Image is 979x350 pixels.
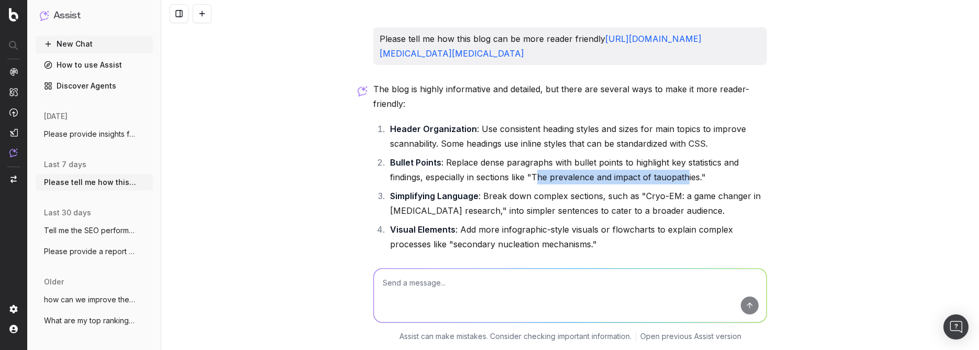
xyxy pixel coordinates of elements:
[9,68,18,76] img: Analytics
[36,174,153,191] button: Please tell me how this blog can be more
[399,331,631,342] p: Assist can make mistakes. Consider checking important information.
[44,159,86,170] span: last 7 days
[387,222,767,251] li: : Add more infographic-style visuals or flowcharts to explain complex processes like "secondary n...
[390,191,479,201] strong: Simplifying Language
[44,225,136,236] span: Tell me the SEO performance of [URL]
[373,82,767,111] p: The blog is highly informative and detailed, but there are several ways to make it more reader-fr...
[36,126,153,143] button: Please provide insights for how the page
[390,224,455,235] strong: Visual Elements
[9,325,18,333] img: My account
[44,294,136,305] span: how can we improve the SEO of this page?
[40,10,49,20] img: Assist
[387,122,767,151] li: : Use consistent heading styles and sizes for main topics to improve scannability. Some headings ...
[44,246,136,257] span: Please provide a report for the 60 day p
[44,129,136,139] span: Please provide insights for how the page
[36,36,153,52] button: New Chat
[44,277,64,287] span: older
[390,124,477,134] strong: Header Organization
[387,189,767,218] li: : Break down complex sections, such as "Cryo-EM: a game changer in [MEDICAL_DATA] research," into...
[9,108,18,117] img: Activation
[9,305,18,313] img: Setting
[36,222,153,239] button: Tell me the SEO performance of [URL]
[9,148,18,157] img: Assist
[44,111,68,122] span: [DATE]
[390,157,441,168] strong: Bullet Points
[9,87,18,96] img: Intelligence
[36,57,153,73] a: How to use Assist
[10,176,17,183] img: Switch project
[44,207,91,218] span: last 30 days
[380,31,761,61] p: Please tell me how this blog can be more reader friendly
[36,291,153,308] button: how can we improve the SEO of this page?
[36,78,153,94] a: Discover Agents
[36,243,153,260] button: Please provide a report for the 60 day p
[387,155,767,184] li: : Replace dense paragraphs with bullet points to highlight key statistics and findings, especiall...
[36,312,153,329] button: What are my top ranking pages? [URL]
[44,315,136,326] span: What are my top ranking pages? [URL]
[53,8,81,23] h1: Assist
[9,8,18,21] img: Botify logo
[44,177,136,188] span: Please tell me how this blog can be more
[40,8,149,23] button: Assist
[9,128,18,137] img: Studio
[640,331,741,342] a: Open previous Assist version
[943,314,969,340] div: Open Intercom Messenger
[358,86,368,96] img: Botify assist logo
